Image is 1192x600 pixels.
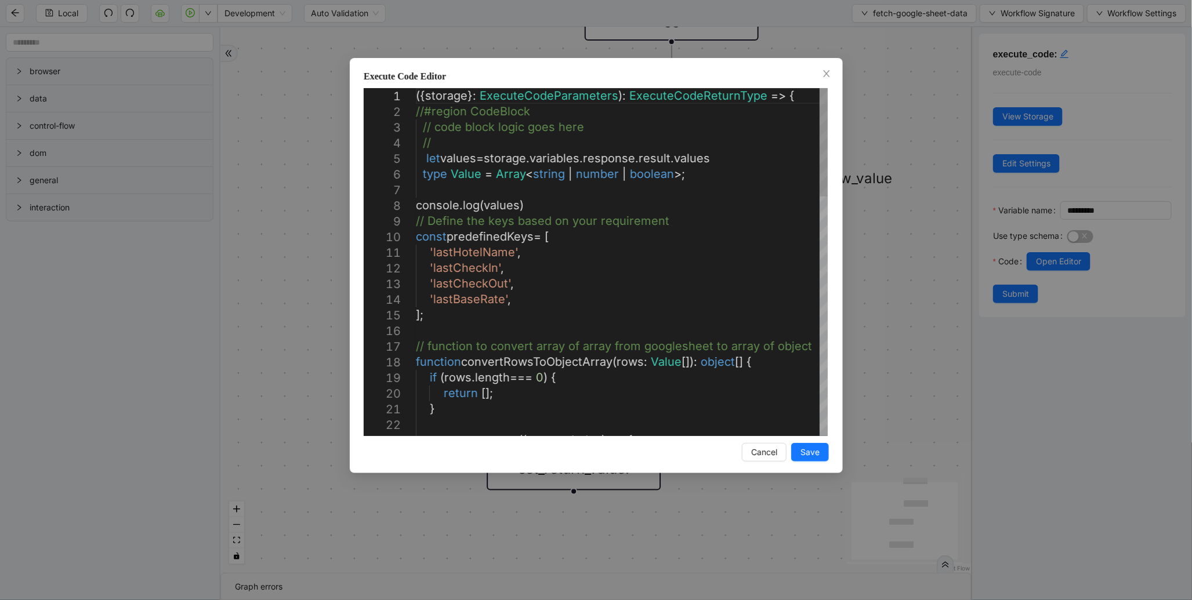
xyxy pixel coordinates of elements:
[430,292,508,306] span: 'lastBaseRate'
[364,402,401,417] div: 21
[364,355,401,370] div: 18
[364,433,401,449] div: 23
[674,167,685,181] span: >;
[416,89,425,103] span: ({
[510,370,532,384] span: ===
[674,151,710,165] span: values
[484,198,520,212] span: values
[364,70,829,83] div: Execute Code Editor
[444,370,472,384] span: rows
[526,167,533,181] span: <
[618,89,626,103] span: ):
[682,339,812,353] span: sheet to array of object
[526,151,530,165] span: .
[364,183,401,198] div: 7
[536,370,544,384] span: 0
[617,355,644,369] span: rows
[468,89,476,103] span: }:
[430,433,464,447] span: return
[520,198,524,212] span: )
[364,151,401,167] div: 5
[747,355,752,369] span: {
[530,151,579,165] span: variables
[609,433,624,447] span: =>
[416,104,530,118] span: //#region CodeBlock
[527,433,547,447] span: row
[459,198,463,212] span: .
[364,104,401,120] div: 2
[508,292,511,306] span: ,
[430,370,437,384] span: if
[496,167,526,181] span: Array
[364,136,401,151] div: 4
[364,292,401,308] div: 14
[416,355,461,369] span: function
[423,120,584,134] span: // code block logic goes here
[463,198,480,212] span: log
[364,323,401,339] div: 16
[464,433,491,447] span: rows
[484,151,526,165] span: storage
[519,433,527,447] span: ((
[480,198,484,212] span: (
[501,261,504,275] span: ,
[364,308,401,323] div: 15
[635,151,639,165] span: .
[671,151,674,165] span: .
[629,89,767,103] span: ExecuteCodeReturnType
[472,370,475,384] span: .
[364,339,401,355] div: 17
[447,230,534,243] span: predefinedKeys
[485,167,492,181] span: =
[416,230,447,243] span: const
[510,277,514,290] span: ,
[613,355,617,369] span: (
[364,417,401,433] div: 22
[568,167,573,181] span: |
[440,370,444,384] span: (
[440,151,476,165] span: values
[416,308,423,322] span: ];
[430,245,517,259] span: 'lastHotelName'
[364,198,401,214] div: 8
[364,370,401,386] div: 19
[491,433,495,447] span: .
[461,355,613,369] span: convertRowsToObjectArray
[545,230,549,243] span: [
[735,355,743,369] span: []
[583,151,635,165] span: response
[576,167,619,181] span: number
[416,214,669,228] span: // Define the keys based on your requirement
[550,433,602,447] span: rowIndex
[476,151,484,165] span: =
[644,355,647,369] span: :
[364,89,401,104] div: 1
[547,433,550,447] span: ,
[628,433,633,447] span: {
[822,69,831,78] span: close
[444,386,478,400] span: return
[364,386,401,402] div: 20
[800,446,820,459] span: Save
[551,370,556,384] span: {
[475,370,510,384] span: length
[544,370,548,384] span: )
[425,89,468,103] span: storage
[480,89,618,103] span: ExecuteCodeParameters
[771,89,786,103] span: =>
[630,167,674,181] span: boolean
[423,136,431,150] span: //
[495,433,519,447] span: map
[742,443,787,461] button: Cancel
[534,230,541,243] span: =
[481,386,493,400] span: [];
[533,167,565,181] span: string
[416,198,459,212] span: console
[789,89,795,103] span: {
[451,167,481,181] span: Value
[364,214,401,230] div: 9
[791,443,829,461] button: Save
[751,446,777,459] span: Cancel
[364,245,401,261] div: 11
[364,167,401,183] div: 6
